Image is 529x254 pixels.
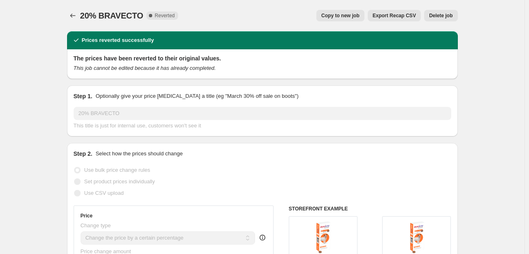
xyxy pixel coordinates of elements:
p: Optionally give your price [MEDICAL_DATA] a title (eg "March 30% off sale on boots") [95,92,298,100]
h2: The prices have been reverted to their original values. [74,54,451,62]
button: Export Recap CSV [368,10,421,21]
span: Copy to new job [321,12,360,19]
span: Use CSV upload [84,190,124,196]
img: ROYI5_36_80x.png [400,221,433,254]
button: Delete job [424,10,457,21]
h2: Step 2. [74,150,93,158]
h6: STOREFRONT EXAMPLE [289,206,451,212]
h2: Prices reverted successfully [82,36,154,44]
span: This title is just for internal use, customers won't see it [74,122,201,129]
span: Delete job [429,12,452,19]
button: Copy to new job [316,10,364,21]
input: 30% off holiday sale [74,107,451,120]
button: Price change jobs [67,10,79,21]
span: 20% BRAVECTO [80,11,144,20]
div: help [258,233,267,242]
i: This job cannot be edited because it has already completed. [74,65,216,71]
span: Change type [81,222,111,229]
span: Set product prices individually [84,178,155,185]
span: Export Recap CSV [373,12,416,19]
h3: Price [81,212,93,219]
span: Use bulk price change rules [84,167,150,173]
img: ROYI5_36_80x.png [306,221,339,254]
p: Select how the prices should change [95,150,183,158]
span: Reverted [155,12,175,19]
h2: Step 1. [74,92,93,100]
